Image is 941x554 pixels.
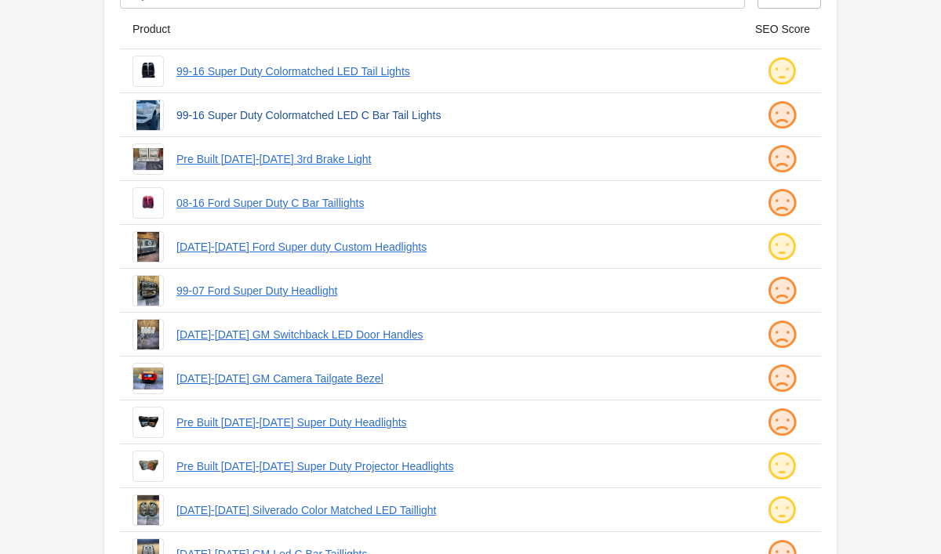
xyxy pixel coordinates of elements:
a: [DATE]-[DATE] GM Switchback LED Door Handles [176,327,730,342]
img: sad.png [766,319,797,350]
img: ok.png [766,231,797,263]
th: Product [120,9,743,49]
a: [DATE]-[DATE] GM Camera Tailgate Bezel [176,371,730,386]
a: Pre Built [DATE]-[DATE] Super Duty Headlights [176,415,730,430]
a: 99-16 Super Duty Colormatched LED Tail Lights [176,63,730,79]
a: 08-16 Ford Super Duty C Bar Taillights [176,195,730,211]
img: sad.png [766,187,797,219]
img: sad.png [766,407,797,438]
img: sad.png [766,100,797,131]
a: [DATE]-[DATE] Silverado Color Matched LED Taillight [176,502,730,518]
a: [DATE]-[DATE] Ford Super duty Custom Headlights [176,239,730,255]
a: 99-16 Super Duty Colormatched LED C Bar Tail Lights [176,107,730,123]
img: ok.png [766,56,797,87]
img: ok.png [766,494,797,526]
th: SEO Score [743,9,821,49]
img: ok.png [766,451,797,482]
img: sad.png [766,275,797,306]
a: Pre Built [DATE]-[DATE] Super Duty Projector Headlights [176,458,730,474]
img: sad.png [766,143,797,175]
a: 99-07 Ford Super Duty Headlight [176,283,730,299]
a: Pre Built [DATE]-[DATE] 3rd Brake Light [176,151,730,167]
img: sad.png [766,363,797,394]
